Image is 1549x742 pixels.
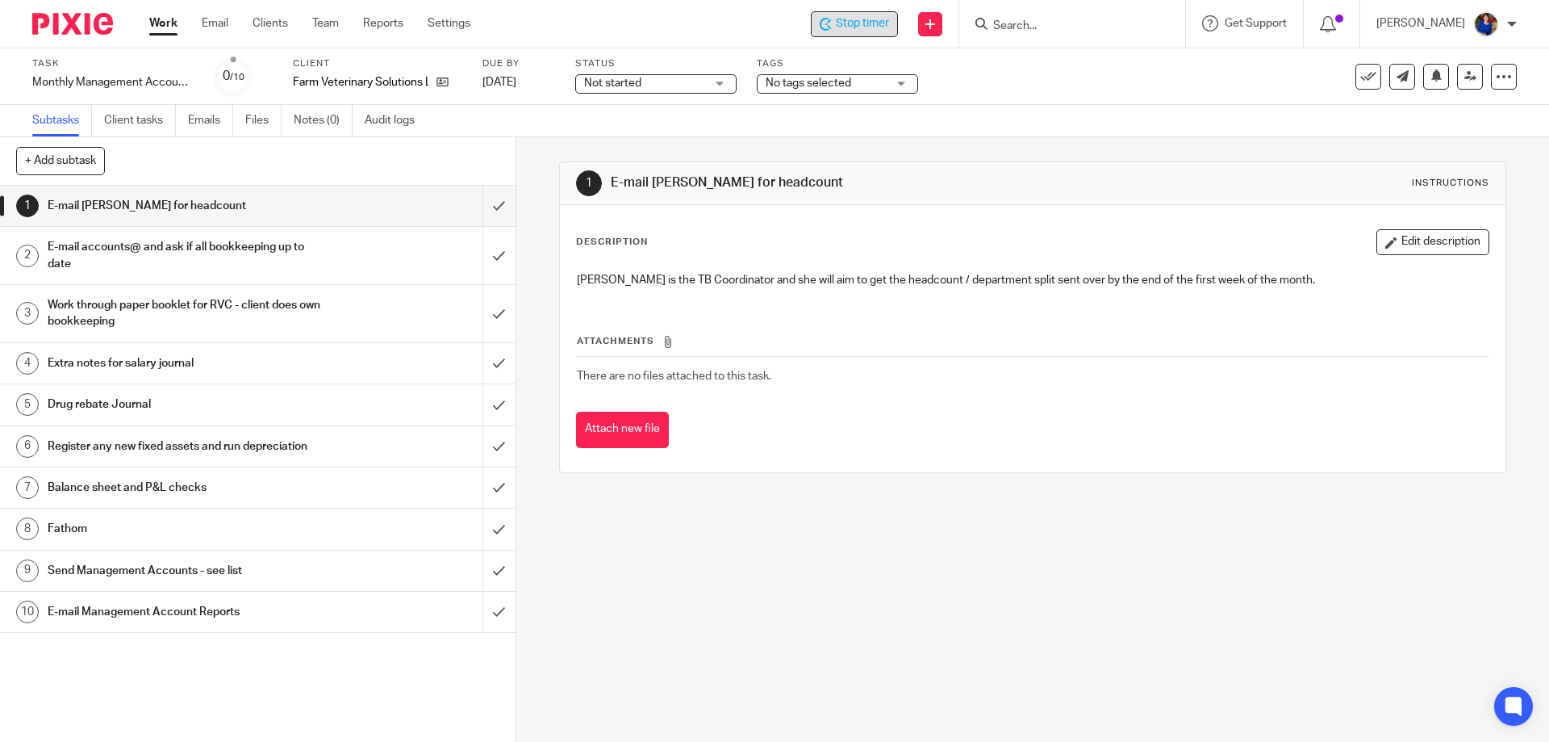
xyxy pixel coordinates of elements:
a: Audit logs [365,105,427,136]
label: Task [32,57,194,70]
a: Clients [253,15,288,31]
label: Status [575,57,737,70]
h1: Register any new fixed assets and run depreciation [48,434,327,459]
div: 1 [16,195,39,217]
span: There are no files attached to this task. [577,371,771,382]
h1: E-mail accounts@ and ask if all bookkeeping up to date [48,235,327,276]
div: 0 [223,67,244,86]
a: Emails [188,105,233,136]
p: Farm Veterinary Solutions Ltd [293,74,428,90]
button: Attach new file [576,412,669,448]
h1: Extra notes for salary journal [48,351,327,375]
div: 10 [16,601,39,623]
a: Subtasks [32,105,92,136]
div: 7 [16,476,39,499]
h1: E-mail [PERSON_NAME] for headcount [48,194,327,218]
p: Description [576,236,648,249]
a: Client tasks [104,105,176,136]
label: Client [293,57,462,70]
div: Instructions [1412,177,1489,190]
span: [DATE] [482,77,516,88]
a: Team [312,15,339,31]
p: [PERSON_NAME] is the TB Coordinator and she will aim to get the headcount / department split sent... [577,272,1488,288]
button: + Add subtask [16,147,105,174]
small: /10 [230,73,244,82]
div: Farm Veterinary Solutions Ltd - Monthly Management Accounts - Farm Vets [811,11,898,37]
h1: Fathom [48,517,327,541]
div: 9 [16,560,39,582]
div: Monthly Management Accounts - Farm Vets [32,74,194,90]
div: 2 [16,245,39,267]
div: 3 [16,302,39,325]
h1: E-mail Management Account Reports [48,600,327,624]
img: Pixie [32,13,113,35]
input: Search [992,19,1137,34]
label: Due by [482,57,555,70]
a: Settings [428,15,470,31]
div: 4 [16,352,39,375]
a: Email [202,15,228,31]
a: Notes (0) [294,105,353,136]
div: 8 [16,518,39,540]
button: Edit description [1376,229,1489,255]
label: Tags [757,57,918,70]
div: 5 [16,393,39,416]
a: Reports [363,15,403,31]
h1: Balance sheet and P&L checks [48,476,327,500]
div: 6 [16,435,39,458]
span: Get Support [1225,18,1287,29]
p: [PERSON_NAME] [1376,15,1465,31]
span: Stop timer [836,15,889,32]
a: Files [245,105,282,136]
h1: Drug rebate Journal [48,392,327,417]
span: Attachments [577,337,654,346]
span: No tags selected [766,78,851,89]
img: Nicole.jpeg [1473,11,1499,37]
div: 1 [576,170,602,196]
h1: Send Management Accounts - see list [48,559,327,583]
h1: Work through paper booklet for RVC - client does own bookkeeping [48,293,327,334]
h1: E-mail [PERSON_NAME] for headcount [611,174,1067,191]
a: Work [149,15,177,31]
span: Not started [584,78,641,89]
